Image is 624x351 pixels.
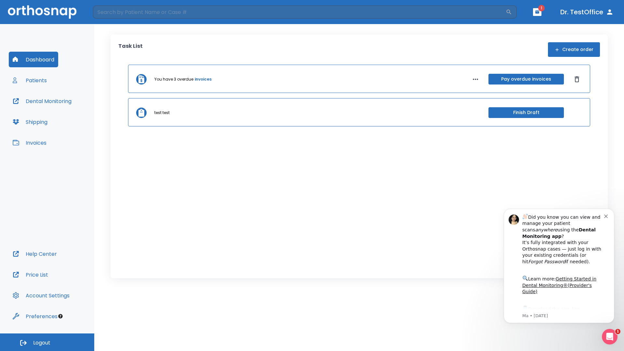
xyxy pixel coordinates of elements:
[154,76,193,82] p: You have 3 overdue
[9,93,75,109] button: Dental Monitoring
[9,114,51,130] button: Shipping
[9,267,52,282] button: Price List
[494,199,624,333] iframe: Intercom notifications message
[93,6,506,19] input: Search by Patient Name or Case #
[33,339,50,346] span: Logout
[195,76,212,82] a: invoices
[538,5,545,11] span: 1
[558,6,616,18] button: Dr. TestOffice
[28,114,110,120] p: Message from Ma, sent 2w ago
[9,135,50,150] button: Invoices
[488,74,564,84] button: Pay overdue invoices
[28,106,110,139] div: Download the app: | ​ Let us know if you need help getting started!
[572,74,582,84] button: Dismiss
[488,107,564,118] button: Finish Draft
[602,329,617,344] iframe: Intercom live chat
[118,42,143,57] p: Task List
[58,313,63,319] div: Tooltip anchor
[9,52,58,67] button: Dashboard
[548,42,600,57] button: Create order
[8,5,77,19] img: Orthosnap
[9,246,61,262] button: Help Center
[154,110,170,116] p: test test
[9,72,51,88] button: Patients
[9,308,61,324] button: Preferences
[615,329,620,334] span: 1
[28,108,86,119] a: App Store
[110,14,115,19] button: Dismiss notification
[9,288,73,303] button: Account Settings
